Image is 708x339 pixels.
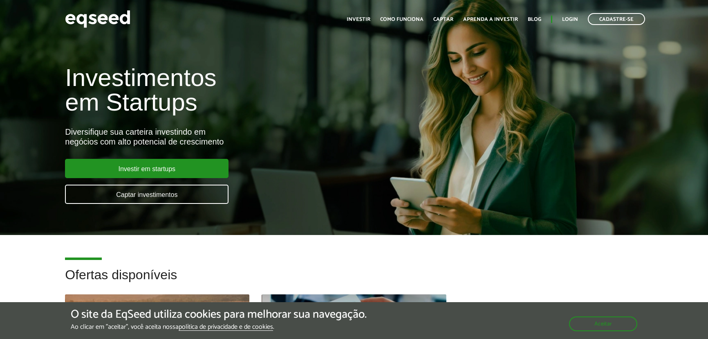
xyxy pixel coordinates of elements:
[71,308,367,321] h5: O site da EqSeed utiliza cookies para melhorar sua navegação.
[65,185,229,204] a: Captar investimentos
[65,66,407,115] h1: Investimentos em Startups
[65,268,643,294] h2: Ofertas disponíveis
[380,17,423,22] a: Como funciona
[65,159,229,178] a: Investir em startups
[347,17,370,22] a: Investir
[65,127,407,147] div: Diversifique sua carteira investindo em negócios com alto potencial de crescimento
[179,324,273,331] a: política de privacidade e de cookies
[562,17,578,22] a: Login
[433,17,453,22] a: Captar
[528,17,541,22] a: Blog
[71,323,367,331] p: Ao clicar em "aceitar", você aceita nossa .
[463,17,518,22] a: Aprenda a investir
[588,13,645,25] a: Cadastre-se
[65,8,130,30] img: EqSeed
[569,316,637,331] button: Aceitar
